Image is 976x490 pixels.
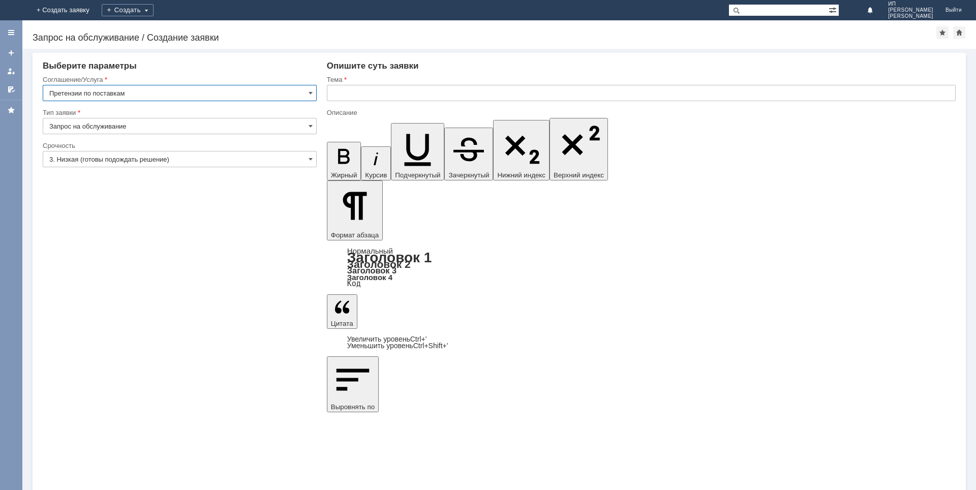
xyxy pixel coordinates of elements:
[331,403,375,411] span: Выровнять по
[497,171,545,179] span: Нижний индекс
[347,266,396,275] a: Заголовок 3
[3,63,19,79] a: Мои заявки
[444,128,493,180] button: Зачеркнутый
[331,171,357,179] span: Жирный
[102,4,154,16] div: Создать
[936,26,949,39] div: Добавить в избранное
[347,273,392,282] a: Заголовок 4
[331,231,379,239] span: Формат абзаца
[327,248,956,287] div: Формат абзаца
[327,61,419,71] span: Опишите суть заявки
[3,81,19,98] a: Мои согласования
[43,61,137,71] span: Выберите параметры
[888,1,933,7] span: ИП
[410,335,427,343] span: Ctrl+'
[829,5,839,14] span: Расширенный поиск
[327,356,379,412] button: Выровнять по
[327,142,361,180] button: Жирный
[347,247,393,255] a: Нормальный
[331,320,353,327] span: Цитата
[327,109,954,116] div: Описание
[395,171,440,179] span: Подчеркнутый
[327,76,954,83] div: Тема
[3,45,19,61] a: Создать заявку
[347,335,427,343] a: Increase
[43,76,315,83] div: Соглашение/Услуга
[33,33,936,43] div: Запрос на обслуживание / Создание заявки
[391,123,444,180] button: Подчеркнутый
[448,171,489,179] span: Зачеркнутый
[550,118,608,180] button: Верхний индекс
[347,279,361,288] a: Код
[554,171,604,179] span: Верхний индекс
[327,336,956,349] div: Цитата
[347,250,432,265] a: Заголовок 1
[327,180,383,240] button: Формат абзаца
[43,109,315,116] div: Тип заявки
[347,258,411,270] a: Заголовок 2
[361,146,391,180] button: Курсив
[953,26,965,39] div: Сделать домашней страницей
[888,13,933,19] span: [PERSON_NAME]
[365,171,387,179] span: Курсив
[347,342,448,350] a: Decrease
[493,120,550,180] button: Нижний индекс
[43,142,315,149] div: Срочность
[327,294,357,329] button: Цитата
[888,7,933,13] span: [PERSON_NAME]
[413,342,448,350] span: Ctrl+Shift+'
